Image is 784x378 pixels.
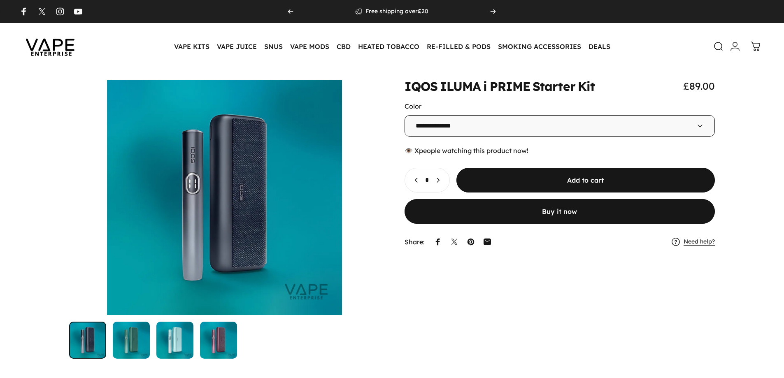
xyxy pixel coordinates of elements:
button: Buy it now [405,199,715,224]
strong: £ [418,7,421,15]
label: Color [405,102,421,110]
animate-element: Kit [578,80,595,93]
button: Open media 4 in modal [69,80,380,315]
img: IQOS ILUMA i PRIME Starter Kit [156,322,193,359]
p: Share: [405,239,425,245]
button: Go to item [156,322,193,359]
summary: RE-FILLED & PODS [423,38,494,55]
summary: CBD [333,38,354,55]
img: IQOS ILUMA i PRIME Starter Kit [69,322,106,359]
img: IQOS ILUMA i PRIME Starter Kit [200,322,237,359]
div: 👁️ people watching this product now! [405,146,715,155]
button: Go to item [200,322,237,359]
button: Add to cart [456,168,715,192]
summary: HEATED TOBACCO [354,38,423,55]
media-gallery: Gallery Viewer [69,80,380,359]
animate-element: Starter [533,80,575,93]
animate-element: i [483,80,487,93]
a: 0 items [747,37,765,56]
summary: VAPE KITS [170,38,213,55]
p: Free shipping over 20 [365,8,428,15]
animate-element: IQOS [405,80,437,93]
button: Go to item [69,322,106,359]
span: £89.00 [683,80,715,92]
summary: SMOKING ACCESSORIES [494,38,585,55]
summary: VAPE JUICE [213,38,261,55]
button: Go to item [113,322,150,359]
a: DEALS [585,38,614,55]
button: Decrease quantity for IQOS ILUMA i PRIME Starter Kit [405,168,424,192]
animate-element: PRIME [490,80,530,93]
summary: VAPE MODS [286,38,333,55]
a: Need help? [684,238,715,246]
animate-element: ILUMA [440,80,481,93]
img: Vape Enterprise [13,27,87,66]
img: IQOS ILUMA i PRIME Starter Kit [113,322,150,359]
button: Increase quantity for IQOS ILUMA i PRIME Starter Kit [430,168,449,192]
nav: Primary [170,38,614,55]
summary: SNUS [261,38,286,55]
